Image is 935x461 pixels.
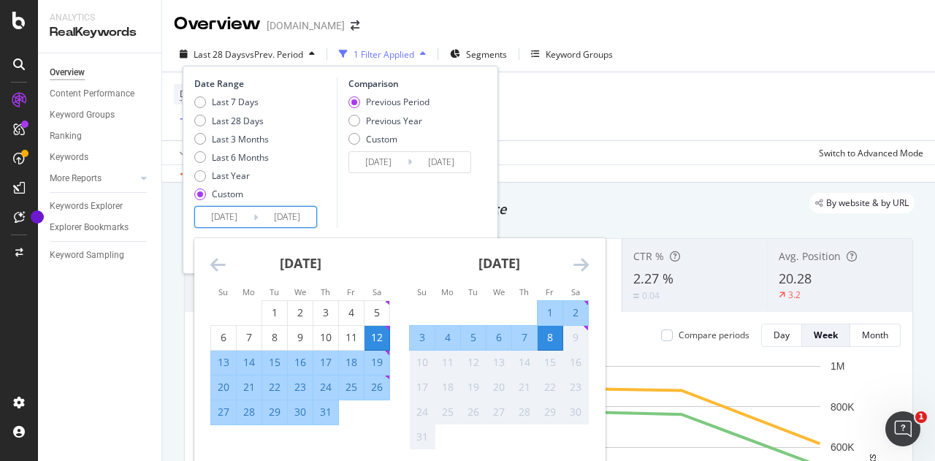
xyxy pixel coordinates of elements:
[288,325,313,350] td: Choose Wednesday, July 9, 2025 as your check-in date. It’s available.
[538,350,563,375] td: Not available. Friday, August 15, 2025
[313,350,339,375] td: Selected. Thursday, July 17, 2025
[538,375,563,400] td: Not available. Friday, August 22, 2025
[410,424,435,449] td: Not available. Sunday, August 31, 2025
[538,355,562,370] div: 15
[211,375,237,400] td: Selected. Sunday, July 20, 2025
[366,133,397,145] div: Custom
[348,96,430,108] div: Previous Period
[538,325,563,350] td: Selected as end date. Friday, August 8, 2025
[461,330,486,345] div: 5
[313,405,338,419] div: 31
[50,129,82,144] div: Ranking
[813,141,923,164] button: Switch to Advanced Mode
[538,305,562,320] div: 1
[633,294,639,298] img: Equal
[461,405,486,419] div: 26
[339,330,364,345] div: 11
[461,355,486,370] div: 12
[435,330,460,345] div: 4
[512,375,538,400] td: Not available. Thursday, August 21, 2025
[212,169,250,182] div: Last Year
[779,249,841,263] span: Avg. Position
[262,300,288,325] td: Choose Tuesday, July 1, 2025 as your check-in date. It’s available.
[885,411,920,446] iframe: Intercom live chat
[258,207,316,227] input: End Date
[819,147,923,159] div: Switch to Advanced Mode
[270,286,279,297] small: Tu
[50,65,151,80] a: Overview
[262,400,288,424] td: Selected. Tuesday, July 29, 2025
[563,305,588,320] div: 2
[237,325,262,350] td: Choose Monday, July 7, 2025 as your check-in date. It’s available.
[237,405,262,419] div: 28
[195,207,253,227] input: Start Date
[468,286,478,297] small: Tu
[461,350,486,375] td: Not available. Tuesday, August 12, 2025
[313,325,339,350] td: Choose Thursday, July 10, 2025 as your check-in date. It’s available.
[493,286,505,297] small: We
[50,65,85,80] div: Overview
[348,115,430,127] div: Previous Year
[461,400,486,424] td: Not available. Tuesday, August 26, 2025
[826,199,909,207] span: By website & by URL
[339,305,364,320] div: 4
[365,300,390,325] td: Choose Saturday, July 5, 2025 as your check-in date. It’s available.
[563,380,588,395] div: 23
[210,256,226,274] div: Move backward to switch to the previous month.
[194,77,333,90] div: Date Range
[410,400,435,424] td: Not available. Sunday, August 24, 2025
[410,325,435,350] td: Selected. Sunday, August 3, 2025
[850,324,901,347] button: Month
[245,48,303,61] span: vs Prev. Period
[262,405,287,419] div: 29
[441,286,454,297] small: Mo
[339,350,365,375] td: Selected. Friday, July 18, 2025
[212,96,259,108] div: Last 7 Days
[237,355,262,370] div: 14
[512,350,538,375] td: Not available. Thursday, August 14, 2025
[365,355,389,370] div: 19
[194,169,269,182] div: Last Year
[512,405,537,419] div: 28
[546,286,554,297] small: Fr
[313,400,339,424] td: Selected. Thursday, July 31, 2025
[211,330,236,345] div: 6
[525,42,619,66] button: Keyword Groups
[563,300,589,325] td: Selected. Saturday, August 2, 2025
[435,375,461,400] td: Not available. Monday, August 18, 2025
[174,111,232,129] button: Add Filter
[563,405,588,419] div: 30
[486,350,512,375] td: Not available. Wednesday, August 13, 2025
[538,330,562,345] div: 8
[478,254,520,272] strong: [DATE]
[339,300,365,325] td: Choose Friday, July 4, 2025 as your check-in date. It’s available.
[538,380,562,395] div: 22
[262,350,288,375] td: Selected. Tuesday, July 15, 2025
[349,152,408,172] input: Start Date
[365,305,389,320] div: 5
[538,405,562,419] div: 29
[486,405,511,419] div: 27
[288,375,313,400] td: Selected. Wednesday, July 23, 2025
[180,88,207,100] span: Device
[862,329,888,341] div: Month
[212,151,269,164] div: Last 6 Months
[573,256,589,274] div: Move forward to switch to the next month.
[237,400,262,424] td: Selected. Monday, July 28, 2025
[486,355,511,370] div: 13
[348,133,430,145] div: Custom
[563,375,589,400] td: Not available. Saturday, August 23, 2025
[563,325,589,350] td: Not available. Saturday, August 9, 2025
[563,330,588,345] div: 9
[50,12,150,24] div: Analytics
[288,305,313,320] div: 2
[831,360,844,372] text: 1M
[339,355,364,370] div: 18
[211,350,237,375] td: Selected. Sunday, July 13, 2025
[50,107,115,123] div: Keyword Groups
[50,171,137,186] a: More Reports
[373,286,381,297] small: Sa
[788,289,801,301] div: 3.2
[563,350,589,375] td: Not available. Saturday, August 16, 2025
[486,325,512,350] td: Selected. Wednesday, August 6, 2025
